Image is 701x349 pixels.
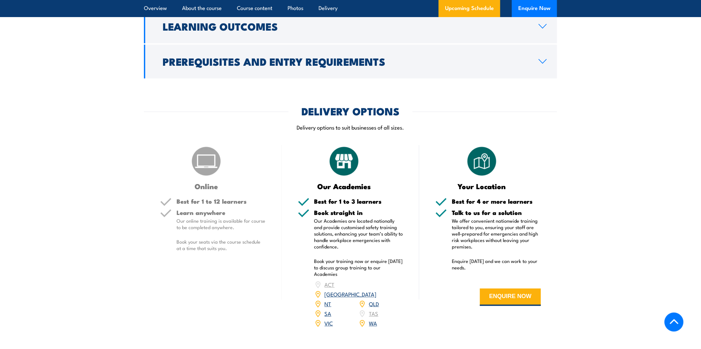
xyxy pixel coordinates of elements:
[314,258,403,277] p: Book your training now or enquire [DATE] to discuss group training to our Academies
[435,182,528,190] h3: Your Location
[314,218,403,250] p: Our Academies are located nationally and provide customised safety training solutions, enhancing ...
[480,288,541,306] button: ENQUIRE NOW
[452,209,541,216] h5: Talk to us for a solution
[144,123,557,131] p: Delivery options to suit businesses of all sizes.
[177,218,266,230] p: Our online training is available for course to be completed anywhere.
[325,300,331,307] a: NT
[298,182,391,190] h3: Our Academies
[163,57,528,66] h2: Prerequisites and Entry Requirements
[160,182,253,190] h3: Online
[163,22,528,31] h2: Learning Outcomes
[177,209,266,216] h5: Learn anywhere
[177,198,266,204] h5: Best for 1 to 12 learners
[452,218,541,250] p: We offer convenient nationwide training tailored to you, ensuring your staff are well-prepared fo...
[301,106,400,115] h2: DELIVERY OPTIONS
[144,44,557,78] a: Prerequisites and Entry Requirements
[314,209,403,216] h5: Book straight in
[314,198,403,204] h5: Best for 1 to 3 learners
[325,309,331,317] a: SA
[325,290,377,298] a: [GEOGRAPHIC_DATA]
[452,198,541,204] h5: Best for 4 or more learners
[452,258,541,271] p: Enquire [DATE] and we can work to your needs.
[325,319,333,327] a: VIC
[369,300,379,307] a: QLD
[177,238,266,251] p: Book your seats via the course schedule at a time that suits you.
[144,9,557,43] a: Learning Outcomes
[369,319,377,327] a: WA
